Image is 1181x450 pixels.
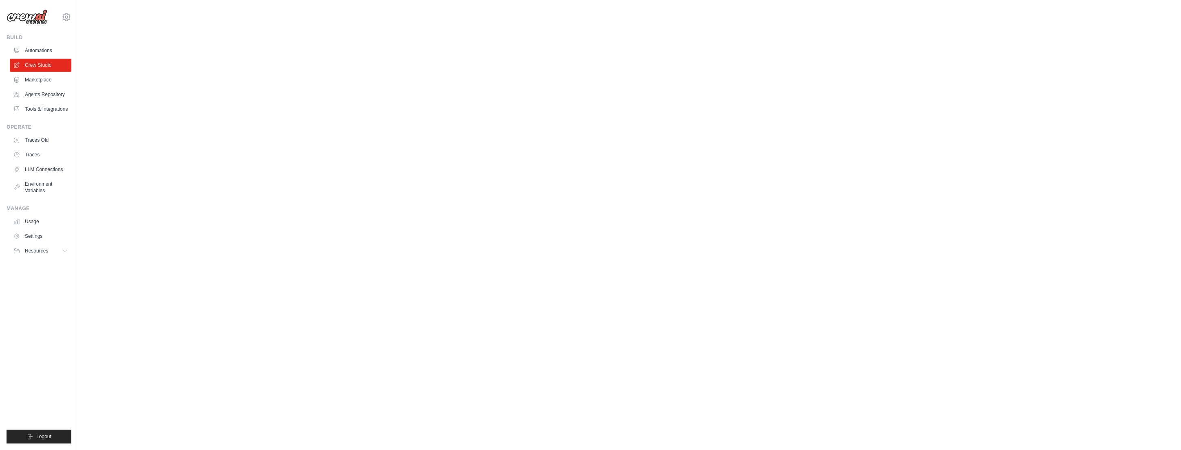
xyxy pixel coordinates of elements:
span: Resources [25,248,48,254]
a: Traces [10,148,71,161]
img: Logo [7,9,47,25]
a: Environment Variables [10,178,71,197]
button: Logout [7,430,71,443]
div: Manage [7,205,71,212]
a: Traces Old [10,134,71,147]
a: Agents Repository [10,88,71,101]
button: Resources [10,244,71,257]
span: Logout [36,433,51,440]
a: LLM Connections [10,163,71,176]
a: Tools & Integrations [10,103,71,116]
div: Build [7,34,71,41]
a: Settings [10,230,71,243]
a: Marketplace [10,73,71,86]
a: Crew Studio [10,59,71,72]
a: Usage [10,215,71,228]
div: Operate [7,124,71,130]
a: Automations [10,44,71,57]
